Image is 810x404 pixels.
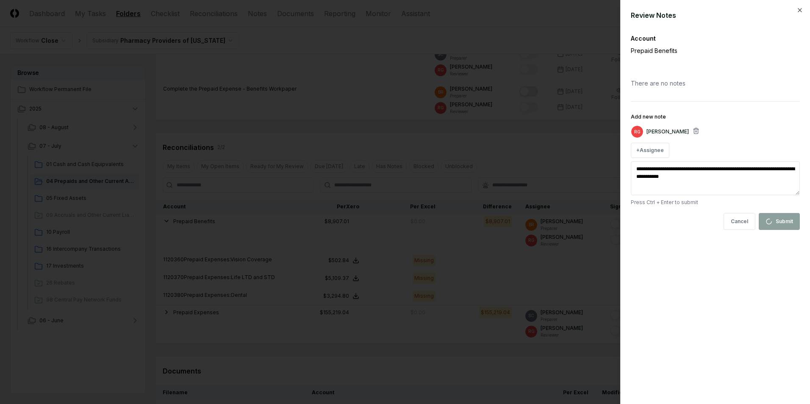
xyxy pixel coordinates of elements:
[631,143,669,158] button: +Assignee
[724,213,755,230] button: Cancel
[631,10,800,20] div: Review Notes
[631,199,800,206] p: Press Ctrl + Enter to submit
[631,72,800,94] div: There are no notes
[631,113,666,120] label: Add new note
[634,129,641,135] span: RG
[631,46,771,55] p: Prepaid Benefits
[631,34,800,43] div: Account
[646,128,689,136] p: [PERSON_NAME]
